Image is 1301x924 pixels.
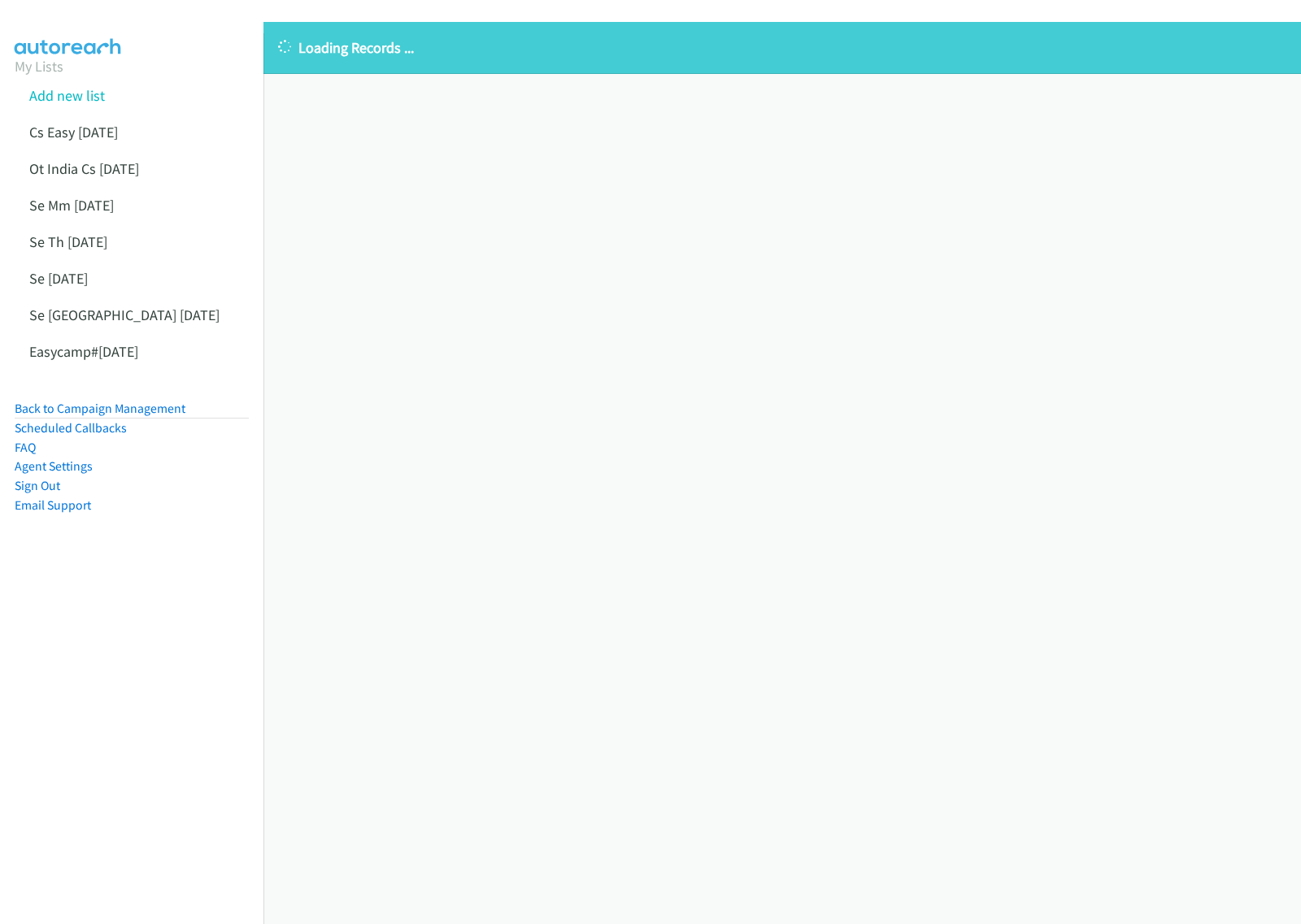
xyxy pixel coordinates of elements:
a: Se [DATE] [29,269,88,288]
a: Se Mm [DATE] [29,196,114,215]
a: Back to Campaign Management [15,401,185,416]
a: My Lists [15,57,63,76]
a: FAQ [15,440,36,455]
a: Ot India Cs [DATE] [29,159,139,178]
a: Add new list [29,86,105,105]
a: Agent Settings [15,458,93,474]
a: Email Support [15,497,91,513]
a: Easycamp#[DATE] [29,342,138,361]
p: Loading Records ... [278,37,1286,59]
a: Se Th [DATE] [29,232,107,251]
a: Se [GEOGRAPHIC_DATA] [DATE] [29,306,220,324]
a: Scheduled Callbacks [15,420,127,436]
a: Sign Out [15,478,60,493]
a: Cs Easy [DATE] [29,123,118,141]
